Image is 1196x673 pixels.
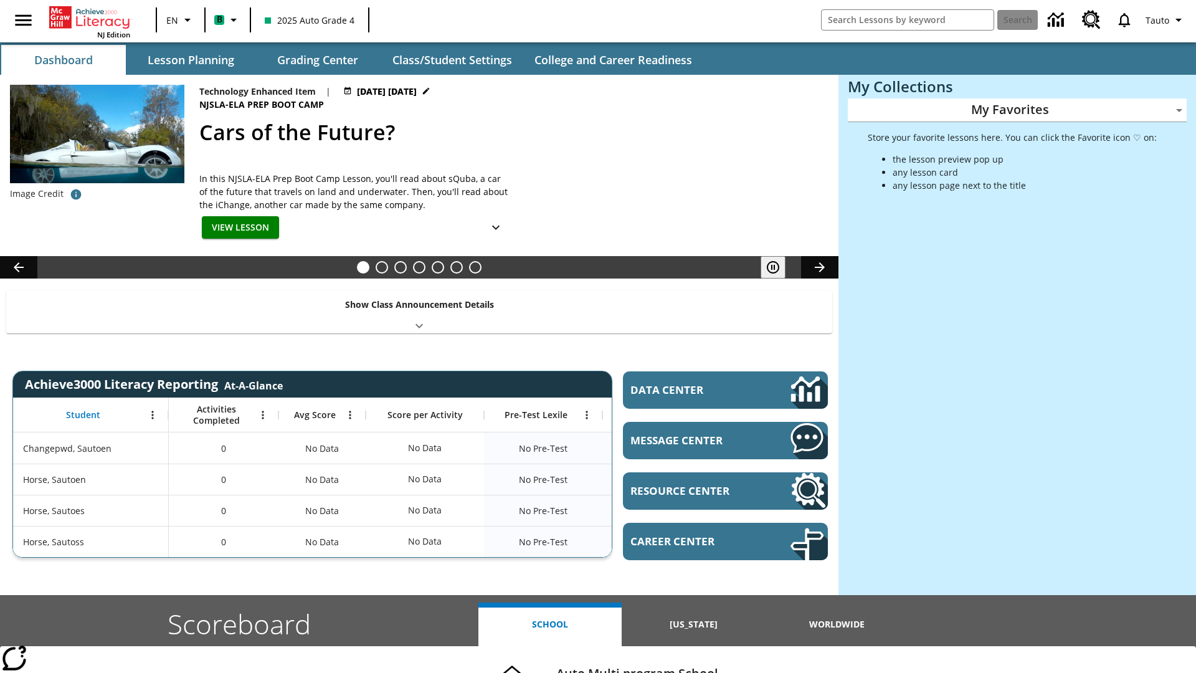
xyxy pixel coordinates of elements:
div: At-A-Glance [224,376,283,393]
a: Data Center [1040,3,1075,37]
div: No Data, Changepwd, Sautoen [402,436,448,461]
span: Pre-Test Lexile [505,409,567,421]
div: No Data, Horse, Sautoen [602,464,721,495]
div: No Data, Horse, Sautoss [402,529,448,554]
span: No Data [299,498,345,523]
button: School [478,603,622,646]
div: No Data, Horse, Sautoss [278,526,366,557]
button: Lesson Planning [128,45,253,75]
div: No Data, Horse, Sautoss [602,526,721,557]
span: 0 [221,473,226,486]
button: Slide 6 Career Lesson [450,261,463,274]
a: Message Center [623,422,828,459]
span: Student [66,409,100,421]
button: Language: EN, Select a language [161,9,201,31]
button: Dashboard [1,45,126,75]
span: NJ Edition [97,30,130,39]
button: Slide 2 Do You Want Fries With That? [376,261,388,274]
span: No Data [299,436,345,461]
span: 0 [221,535,226,548]
span: Activities Completed [175,404,257,426]
h2: Cars of the Future? [199,117,823,148]
span: 0 [221,504,226,517]
span: Changepwd, Sautoen [23,442,112,455]
button: Open side menu [5,2,42,39]
p: Show Class Announcement Details [345,298,494,311]
span: No Pre-Test, Horse, Sautoss [519,535,567,548]
span: B [217,12,222,27]
button: Slide 1 Cars of the Future? [357,261,369,274]
button: Class/Student Settings [382,45,522,75]
span: No Data [299,467,345,492]
a: Career Center [623,523,828,560]
div: No Data, Changepwd, Sautoen [278,432,366,464]
span: Data Center [630,383,748,397]
button: Boost Class color is mint green. Change class color [209,9,246,31]
div: Home [49,4,130,39]
button: Worldwide [766,603,909,646]
button: Jul 23 - Jun 30 Choose Dates [341,85,433,98]
span: 0 [221,442,226,455]
div: Pause [761,256,798,279]
button: Profile/Settings [1141,9,1191,31]
span: Avg Score [294,409,336,421]
button: Lesson carousel, Next [801,256,838,279]
button: Open Menu [254,406,272,424]
div: No Data, Horse, Sautoes [602,495,721,526]
span: Score per Activity [387,409,463,421]
button: Slide 5 Pre-release lesson [432,261,444,274]
span: No Pre-Test, Horse, Sautoes [519,504,567,517]
li: any lesson card [893,166,1157,179]
span: Achieve3000 Literacy Reporting [25,376,283,393]
div: No Data, Horse, Sautoen [402,467,448,492]
p: Store your favorite lessons here. You can click the Favorite icon ♡ on: [868,131,1157,144]
button: Grading Center [255,45,380,75]
span: Horse, Sautoss [23,535,84,548]
span: Message Center [630,433,753,447]
div: No Data, Horse, Sautoes [278,495,366,526]
div: Show Class Announcement Details [6,290,832,333]
span: No Pre-Test, Horse, Sautoen [519,473,567,486]
span: Tauto [1146,14,1169,27]
button: Slide 3 What's the Big Idea? [394,261,407,274]
input: search field [822,10,994,30]
button: College and Career Readiness [524,45,702,75]
li: the lesson preview pop up [893,153,1157,166]
h3: My Collections [848,78,1187,95]
span: [DATE] [DATE] [357,85,417,98]
p: Image Credit [10,188,64,200]
button: Open Menu [577,406,596,424]
button: Open Menu [341,406,359,424]
a: Notifications [1108,4,1141,36]
div: In this NJSLA-ELA Prep Boot Camp Lesson, you'll read about sQuba, a car of the future that travel... [199,172,511,211]
button: Open Menu [143,406,162,424]
span: EN [166,14,178,27]
button: Pause [761,256,785,279]
button: [US_STATE] [622,603,765,646]
a: Resource Center, Will open in new tab [623,472,828,510]
span: NJSLA-ELA Prep Boot Camp [199,98,326,112]
div: 0, Horse, Sautoen [169,464,278,495]
p: Technology Enhanced Item [199,85,316,98]
a: Resource Center, Will open in new tab [1075,3,1108,37]
div: 0, Horse, Sautoss [169,526,278,557]
span: | [326,85,331,98]
span: 2025 Auto Grade 4 [265,14,354,27]
button: Slide 4 One Idea, Lots of Hard Work [413,261,425,274]
span: Horse, Sautoes [23,504,85,517]
div: No Data, Horse, Sautoen [278,464,366,495]
button: View Lesson [202,216,279,239]
button: Slide 7 Sleepless in the Animal Kingdom [469,261,482,274]
button: Photo credit: AP [64,183,88,206]
div: 0, Changepwd, Sautoen [169,432,278,464]
div: No Data, Changepwd, Sautoen [602,432,721,464]
span: Resource Center [630,484,753,498]
span: Horse, Sautoen [23,473,86,486]
a: Home [49,5,130,30]
a: Data Center [623,371,828,409]
div: 0, Horse, Sautoes [169,495,278,526]
div: No Data, Horse, Sautoes [402,498,448,523]
span: Career Center [630,534,753,548]
div: My Favorites [848,98,1187,122]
